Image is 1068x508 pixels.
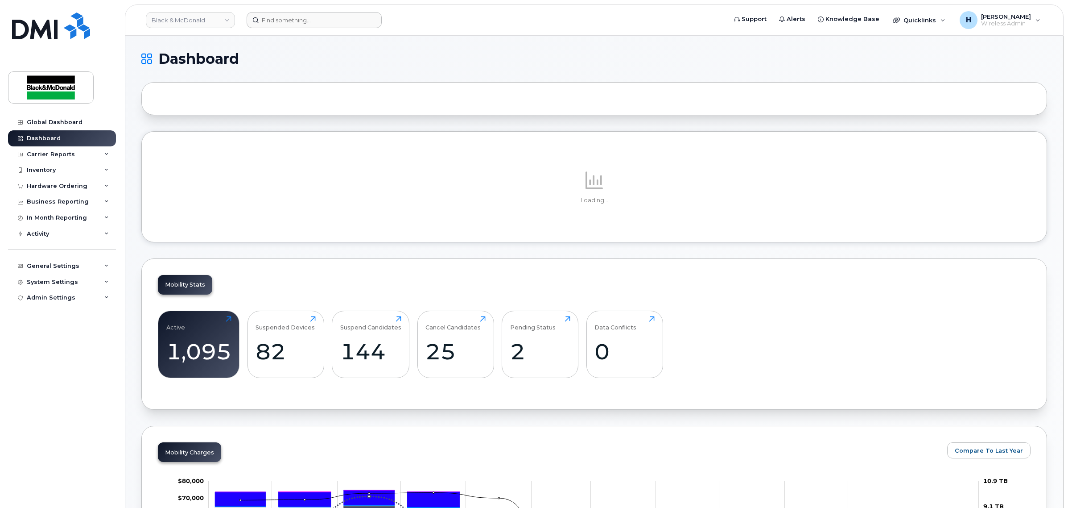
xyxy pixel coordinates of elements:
[178,477,204,484] g: $0
[425,316,486,373] a: Cancel Candidates25
[256,316,316,373] a: Suspended Devices82
[158,196,1031,204] p: Loading...
[166,316,185,331] div: Active
[594,316,636,331] div: Data Conflicts
[340,316,401,373] a: Suspend Candidates144
[947,442,1031,458] button: Compare To Last Year
[510,338,570,365] div: 2
[955,446,1023,455] span: Compare To Last Year
[340,316,401,331] div: Suspend Candidates
[178,494,204,501] tspan: $70,000
[594,316,655,373] a: Data Conflicts0
[340,338,401,365] div: 144
[983,477,1008,484] tspan: 10.9 TB
[510,316,570,373] a: Pending Status2
[178,494,204,501] g: $0
[166,316,231,373] a: Active1,095
[594,338,655,365] div: 0
[166,338,231,365] div: 1,095
[425,316,481,331] div: Cancel Candidates
[510,316,556,331] div: Pending Status
[178,477,204,484] tspan: $80,000
[425,338,486,365] div: 25
[256,316,315,331] div: Suspended Devices
[158,52,239,66] span: Dashboard
[256,338,316,365] div: 82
